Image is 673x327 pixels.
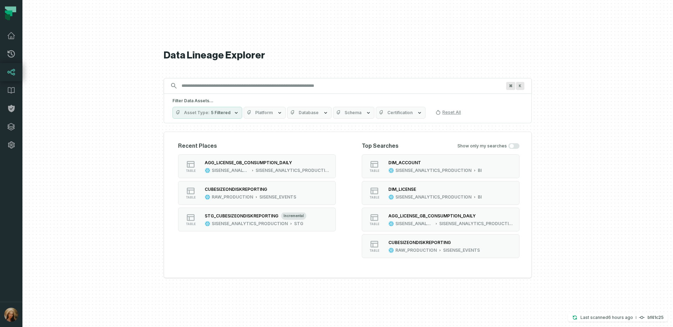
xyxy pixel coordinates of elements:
span: Press ⌘ + K to focus the search bar [506,82,515,90]
relative-time: Sep 25, 2025, 4:50 AM GMT+3 [608,315,633,320]
h4: bf41c25 [647,315,664,320]
img: avatar of Sharon Harnoy [4,308,18,322]
span: Press ⌘ + K to focus the search bar [516,82,524,90]
button: Last scanned[DATE] 4:50:00 AMbf41c25 [568,313,668,322]
h1: Data Lineage Explorer [164,49,532,62]
p: Last scanned [580,314,633,321]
